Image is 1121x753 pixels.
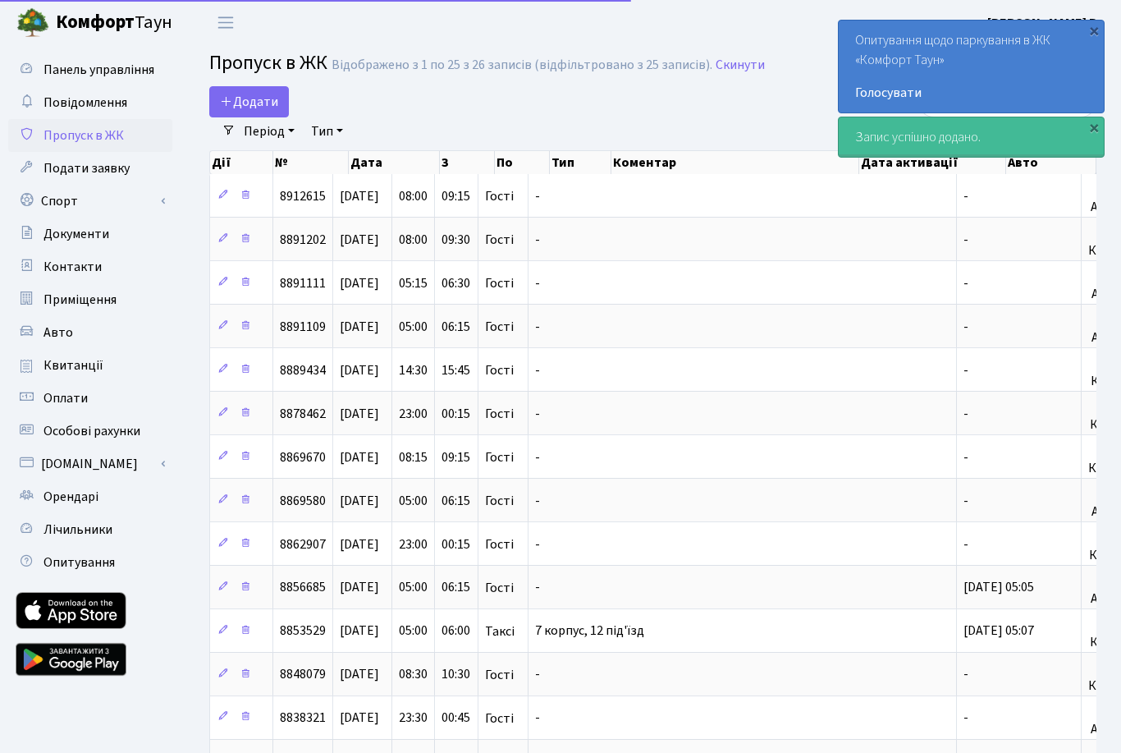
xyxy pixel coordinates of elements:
span: 8889434 [280,361,326,379]
span: Приміщення [43,291,117,309]
span: Пропуск в ЖК [209,48,327,77]
span: - [963,274,968,292]
span: - [535,709,540,728]
span: 08:00 [399,187,428,205]
span: 09:30 [442,231,470,249]
span: 00:45 [442,709,470,728]
span: Гості [485,538,514,551]
span: - [535,361,540,379]
a: Період [237,117,301,145]
a: Панель управління [8,53,172,86]
span: [DATE] [340,666,379,684]
span: 08:00 [399,231,428,249]
span: 23:00 [399,405,428,423]
span: [DATE] 05:07 [963,622,1034,641]
span: 8878462 [280,405,326,423]
a: Опитування [8,546,172,579]
span: Лічильники [43,521,112,539]
span: Квитанції [43,356,103,374]
button: Переключити навігацію [205,9,246,36]
span: - [535,405,540,423]
a: Подати заявку [8,152,172,185]
b: Комфорт [56,9,135,35]
span: [DATE] [340,405,379,423]
span: - [535,666,540,684]
span: - [535,187,540,205]
span: 23:30 [399,709,428,728]
span: Таксі [485,625,515,638]
span: 23:00 [399,535,428,553]
span: - [535,492,540,510]
span: Панель управління [43,61,154,79]
span: 8912615 [280,187,326,205]
span: - [963,709,968,728]
span: - [963,535,968,553]
span: [DATE] [340,318,379,336]
span: 8891111 [280,274,326,292]
a: Повідомлення [8,86,172,119]
span: 00:15 [442,535,470,553]
span: Пропуск в ЖК [43,126,124,145]
span: 05:15 [399,274,428,292]
div: Відображено з 1 по 25 з 26 записів (відфільтровано з 25 записів). [332,57,712,73]
a: Документи [8,218,172,250]
span: [DATE] 05:05 [963,579,1034,597]
img: logo.png [16,7,49,39]
span: Гості [485,277,514,290]
span: 06:15 [442,318,470,336]
span: 15:45 [442,361,470,379]
span: Гості [485,364,514,377]
span: Гості [485,581,514,595]
th: № [273,151,349,174]
span: 06:30 [442,274,470,292]
div: × [1086,22,1102,39]
span: [DATE] [340,361,379,379]
span: 8838321 [280,709,326,728]
span: - [535,579,540,597]
th: Авто [1006,151,1096,174]
span: 00:15 [442,405,470,423]
span: [DATE] [340,579,379,597]
span: - [963,187,968,205]
span: 06:15 [442,492,470,510]
span: 05:00 [399,579,428,597]
span: 8869670 [280,448,326,466]
span: 05:00 [399,492,428,510]
span: 06:15 [442,579,470,597]
span: [DATE] [340,187,379,205]
span: [DATE] [340,535,379,553]
span: - [535,231,540,249]
span: 8891109 [280,318,326,336]
span: 8891202 [280,231,326,249]
th: З [440,151,495,174]
span: 08:15 [399,448,428,466]
span: 8848079 [280,666,326,684]
a: Особові рахунки [8,415,172,448]
span: Повідомлення [43,94,127,112]
a: Голосувати [855,83,1087,103]
span: Гості [485,494,514,507]
span: 8862907 [280,535,326,553]
a: Пропуск в ЖК [8,119,172,152]
th: Дата активації [859,151,1006,174]
a: [DOMAIN_NAME] [8,448,172,480]
span: [DATE] [340,448,379,466]
th: Дії [210,151,273,174]
a: Орендарі [8,480,172,513]
a: Спорт [8,185,172,218]
th: Тип [550,151,612,174]
span: Гості [485,451,514,464]
span: - [963,405,968,423]
span: 09:15 [442,187,470,205]
span: Додати [220,93,278,111]
span: 05:00 [399,622,428,641]
span: Особові рахунки [43,422,140,440]
span: 10:30 [442,666,470,684]
span: Документи [43,225,109,243]
span: Авто [43,324,73,342]
span: Гості [485,320,514,333]
b: [PERSON_NAME] В. [987,14,1101,32]
span: 8856685 [280,579,326,597]
span: Подати заявку [43,159,130,177]
span: Гості [485,233,514,246]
